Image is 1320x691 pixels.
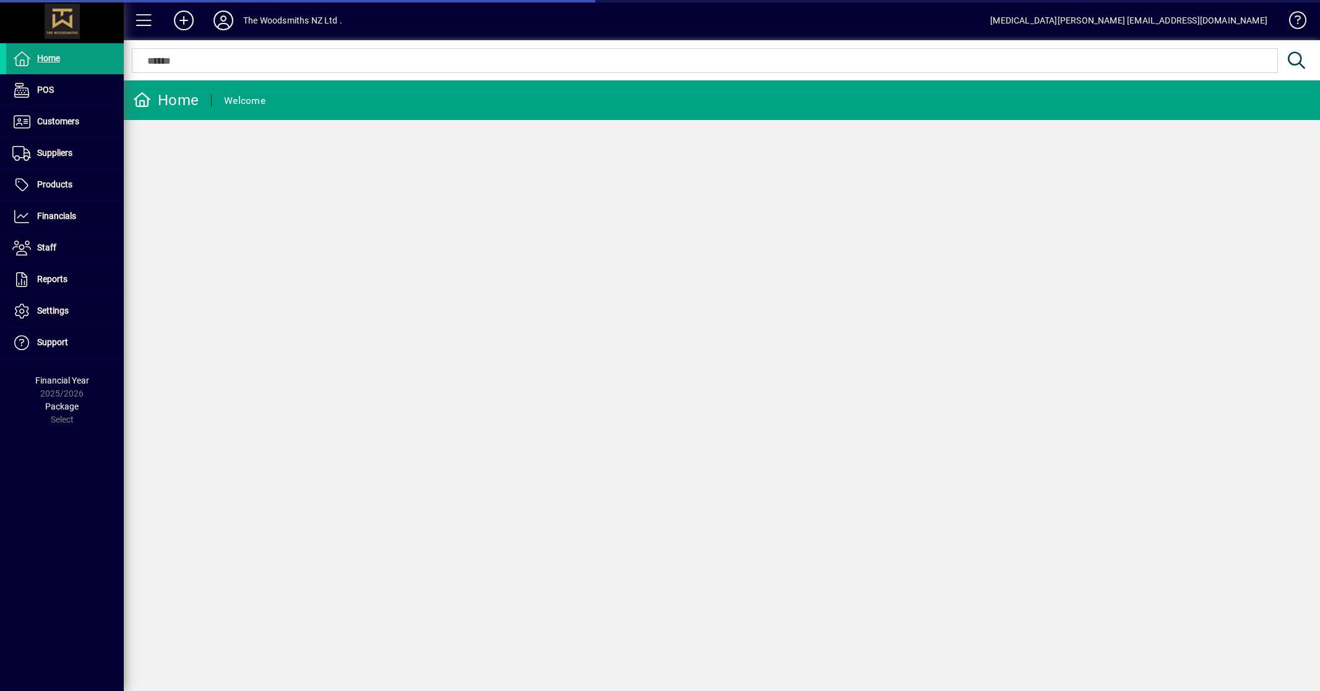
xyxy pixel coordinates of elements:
[37,85,54,95] span: POS
[6,327,124,358] a: Support
[6,75,124,106] a: POS
[37,274,67,284] span: Reports
[6,233,124,264] a: Staff
[6,138,124,169] a: Suppliers
[6,296,124,327] a: Settings
[37,242,56,252] span: Staff
[243,11,342,30] div: The Woodsmiths NZ Ltd .
[1280,2,1305,43] a: Knowledge Base
[6,201,124,232] a: Financials
[37,116,79,126] span: Customers
[37,337,68,347] span: Support
[224,91,265,111] div: Welcome
[6,264,124,295] a: Reports
[37,306,69,315] span: Settings
[164,9,204,32] button: Add
[6,170,124,200] a: Products
[204,9,243,32] button: Profile
[6,106,124,137] a: Customers
[35,376,89,385] span: Financial Year
[37,53,60,63] span: Home
[37,179,72,189] span: Products
[37,148,72,158] span: Suppliers
[990,11,1267,30] div: [MEDICAL_DATA][PERSON_NAME] [EMAIL_ADDRESS][DOMAIN_NAME]
[45,401,79,411] span: Package
[37,211,76,221] span: Financials
[133,90,199,110] div: Home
